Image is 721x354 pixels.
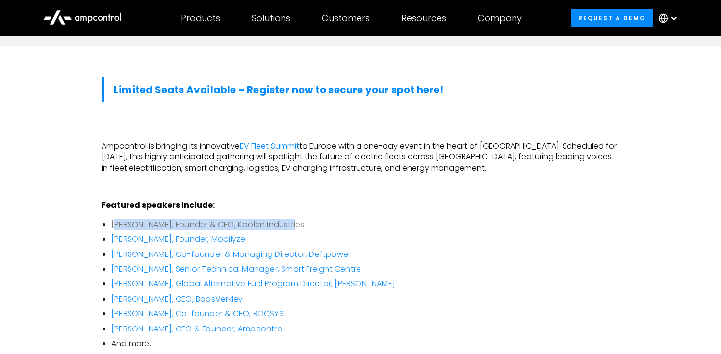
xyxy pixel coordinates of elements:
[102,122,619,132] p: ‍
[102,200,215,211] strong: Featured speakers include:
[111,249,351,260] a: [PERSON_NAME], Co-founder & Managing Director, Deftpower
[111,308,283,319] a: [PERSON_NAME], Co-founder & CEO, ROCSYS
[111,278,395,289] a: [PERSON_NAME], Global Alternative Fuel Program Director, [PERSON_NAME]
[111,323,284,334] a: [PERSON_NAME], CEO & Founder, Ampcontrol
[111,293,243,304] a: [PERSON_NAME], CEO, BaasVerkley
[478,13,522,24] div: Company
[111,263,361,275] a: [PERSON_NAME], Senior Technical Manager, Smart Freight Centre
[322,13,370,24] div: Customers
[252,13,290,24] div: Solutions
[114,83,443,97] a: Limited Seats Available – Register now to secure your spot here!
[102,77,619,102] blockquote: ‍
[181,13,220,24] div: Products
[111,338,619,349] li: And more.
[111,324,619,334] li: ‍
[571,9,653,27] a: Request a demo
[111,219,304,230] a: [PERSON_NAME], Founder & CEO, Koolen Industries
[401,13,446,24] div: Resources
[102,141,619,174] p: Ampcontrol is bringing its innovative to Europe with a one-day event in the heart of [GEOGRAPHIC_...
[102,181,619,192] p: ‍
[111,233,245,245] a: [PERSON_NAME], Founder, Mobilyze
[240,140,299,152] a: EV Fleet Summit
